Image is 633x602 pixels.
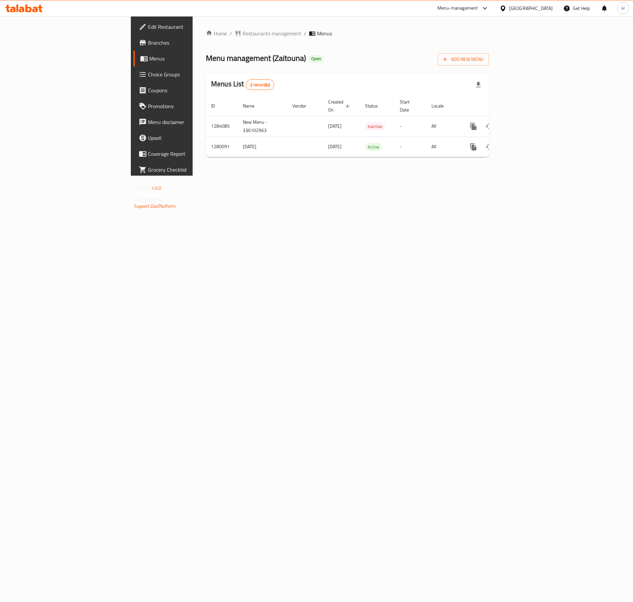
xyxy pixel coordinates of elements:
[365,122,385,130] div: Inactive
[235,29,301,37] a: Restaurants management
[238,137,287,157] td: [DATE]
[148,86,231,94] span: Coupons
[148,70,231,78] span: Choice Groups
[148,39,231,47] span: Branches
[149,55,231,63] span: Menus
[148,166,231,174] span: Grocery Checklist
[621,5,624,12] span: H
[206,96,534,157] table: enhanced table
[242,29,301,37] span: Restaurants management
[133,82,237,98] a: Coupons
[470,77,486,93] div: Export file
[481,118,497,134] button: Change Status
[151,184,162,193] span: 1.0.0
[317,29,332,37] span: Menus
[465,118,481,134] button: more
[460,96,534,116] th: Actions
[133,98,237,114] a: Promotions
[292,102,315,110] span: Vendor
[328,142,342,151] span: [DATE]
[148,102,231,110] span: Promotions
[365,123,385,130] span: Inactive
[148,118,231,126] span: Menu disclaimer
[133,114,237,130] a: Menu disclaimer
[246,79,275,90] div: Total records count
[238,116,287,137] td: New Menu - 336102963
[133,66,237,82] a: Choice Groups
[148,134,231,142] span: Upsell
[206,51,306,65] span: Menu management ( Zaitouna )
[437,4,478,12] div: Menu-management
[246,82,274,88] span: 2 record(s)
[400,98,418,114] span: Start Date
[134,184,150,193] span: Version:
[206,29,489,37] nav: breadcrumb
[211,102,224,110] span: ID
[394,116,426,137] td: -
[304,29,306,37] li: /
[426,116,460,137] td: All
[134,195,165,204] span: Get support on:
[309,55,324,63] div: Open
[328,98,352,114] span: Created On
[465,139,481,155] button: more
[133,19,237,35] a: Edit Restaurant
[438,53,489,65] button: Add New Menu
[133,130,237,146] a: Upsell
[133,35,237,51] a: Branches
[481,139,497,155] button: Change Status
[365,143,382,151] span: Active
[148,150,231,158] span: Coverage Report
[309,56,324,62] span: Open
[365,102,387,110] span: Status
[426,137,460,157] td: All
[211,79,274,90] h2: Menus List
[509,5,553,12] div: [GEOGRAPHIC_DATA]
[133,146,237,162] a: Coverage Report
[148,23,231,31] span: Edit Restaurant
[431,102,452,110] span: Locale
[133,162,237,178] a: Grocery Checklist
[328,122,342,130] span: [DATE]
[243,102,263,110] span: Name
[134,202,176,210] a: Support.OpsPlatform
[443,55,484,64] span: Add New Menu
[394,137,426,157] td: -
[133,51,237,66] a: Menus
